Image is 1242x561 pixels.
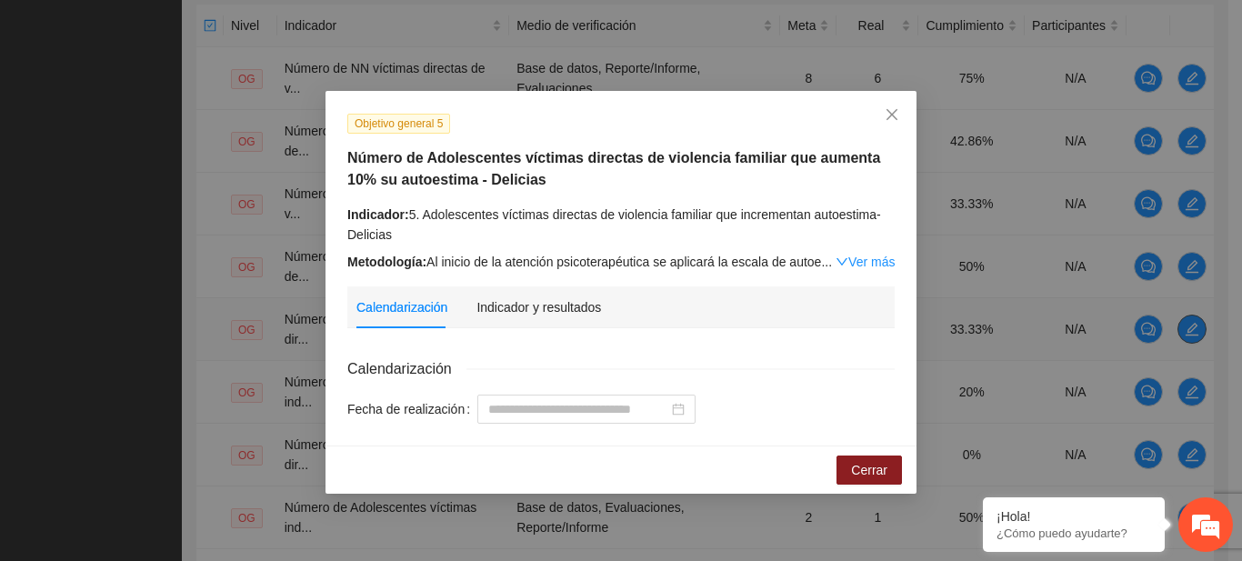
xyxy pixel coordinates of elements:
[347,252,895,272] div: Al inicio de la atención psicoterapéutica se aplicará la escala de autoe
[347,114,450,134] span: Objetivo general 5
[867,91,916,140] button: Close
[347,147,895,191] h5: Número de Adolescentes víctimas directas de violencia familiar que aumenta 10% su autoestima - De...
[95,93,305,116] div: Chatee con nosotros ahora
[836,255,848,268] span: down
[885,107,899,122] span: close
[347,395,477,424] label: Fecha de realización
[347,357,466,380] span: Calendarización
[356,297,447,317] div: Calendarización
[476,297,601,317] div: Indicador y resultados
[997,509,1151,524] div: ¡Hola!
[488,399,668,419] input: Fecha de realización
[347,205,895,245] div: 5. Adolescentes víctimas directas de violencia familiar que incrementan autoestima- Delicias
[851,460,887,480] span: Cerrar
[9,370,346,434] textarea: Escriba su mensaje y pulse “Intro”
[997,526,1151,540] p: ¿Cómo puedo ayudarte?
[347,207,409,222] strong: Indicador:
[105,179,251,363] span: Estamos en línea.
[821,255,832,269] span: ...
[836,456,902,485] button: Cerrar
[298,9,342,53] div: Minimizar ventana de chat en vivo
[347,255,426,269] strong: Metodología:
[836,255,895,269] a: Expand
